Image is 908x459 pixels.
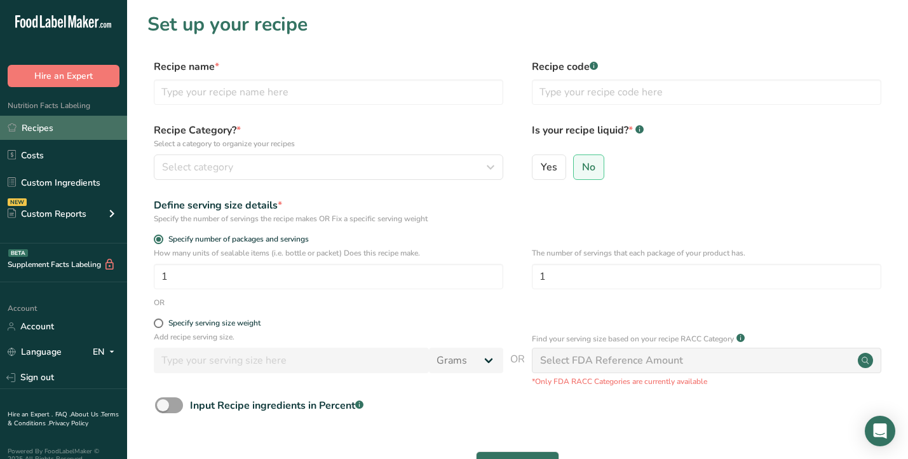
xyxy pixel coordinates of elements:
[532,79,881,105] input: Type your recipe code here
[532,333,734,345] p: Find your serving size based on your recipe RACC Category
[154,348,429,373] input: Type your serving size here
[168,319,261,328] div: Specify serving size weight
[154,198,503,213] div: Define serving size details
[8,65,119,87] button: Hire an Expert
[154,247,503,259] p: How many units of sealable items (i.e. bottle or packet) Does this recipe make.
[532,376,881,387] p: *Only FDA RACC Categories are currently available
[190,398,363,413] div: Input Recipe ingredients in Percent
[71,410,101,419] a: About Us .
[8,410,119,428] a: Terms & Conditions .
[154,138,503,149] p: Select a category to organize your recipes
[532,123,881,149] label: Is your recipe liquid?
[162,160,233,175] span: Select category
[147,10,888,39] h1: Set up your recipe
[154,331,503,343] p: Add recipe serving size.
[532,247,881,259] p: The number of servings that each package of your product has.
[154,123,503,149] label: Recipe Category?
[154,213,503,224] div: Specify the number of servings the recipe makes OR Fix a specific serving weight
[8,341,62,363] a: Language
[163,235,309,244] span: Specify number of packages and servings
[93,345,119,360] div: EN
[55,410,71,419] a: FAQ .
[154,154,503,180] button: Select category
[49,419,88,428] a: Privacy Policy
[8,198,27,206] div: NEW
[8,207,86,221] div: Custom Reports
[865,416,895,446] div: Open Intercom Messenger
[154,297,165,308] div: OR
[540,353,683,368] div: Select FDA Reference Amount
[8,249,28,257] div: BETA
[532,59,881,74] label: Recipe code
[8,410,53,419] a: Hire an Expert .
[154,79,503,105] input: Type your recipe name here
[510,352,525,387] span: OR
[154,59,503,74] label: Recipe name
[541,161,557,174] span: Yes
[582,161,595,174] span: No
